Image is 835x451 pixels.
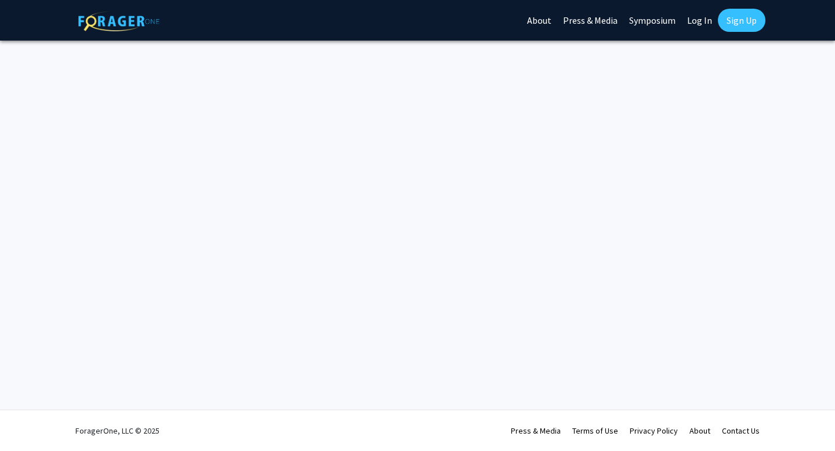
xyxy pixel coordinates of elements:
a: Contact Us [722,425,760,436]
img: ForagerOne Logo [78,11,159,31]
a: About [689,425,710,436]
a: Press & Media [511,425,561,436]
a: Terms of Use [572,425,618,436]
a: Privacy Policy [630,425,678,436]
div: ForagerOne, LLC © 2025 [75,410,159,451]
a: Sign Up [718,9,765,32]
